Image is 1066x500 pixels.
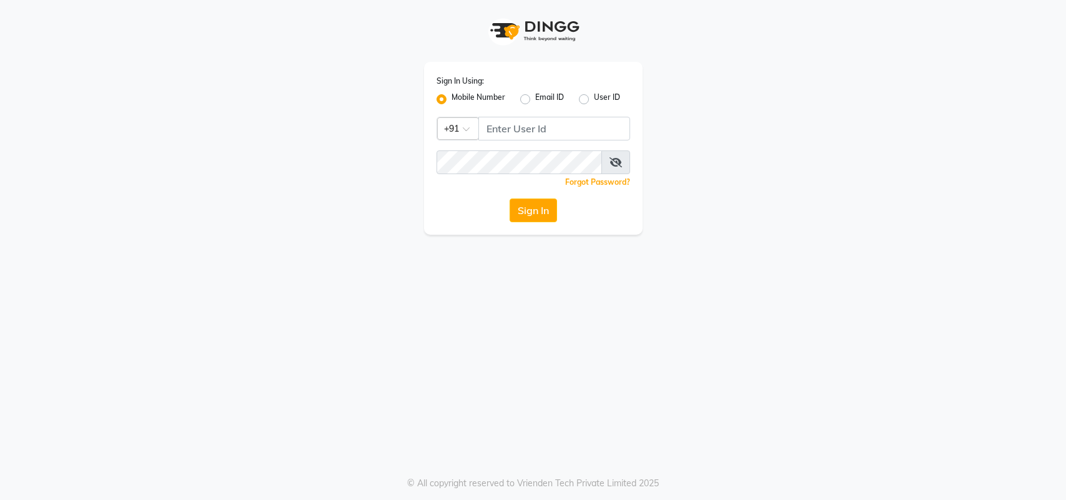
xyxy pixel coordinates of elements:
[437,150,602,174] input: Username
[478,117,630,140] input: Username
[535,92,564,107] label: Email ID
[483,12,583,49] img: logo1.svg
[437,76,484,87] label: Sign In Using:
[594,92,620,107] label: User ID
[452,92,505,107] label: Mobile Number
[565,177,630,187] a: Forgot Password?
[510,199,557,222] button: Sign In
